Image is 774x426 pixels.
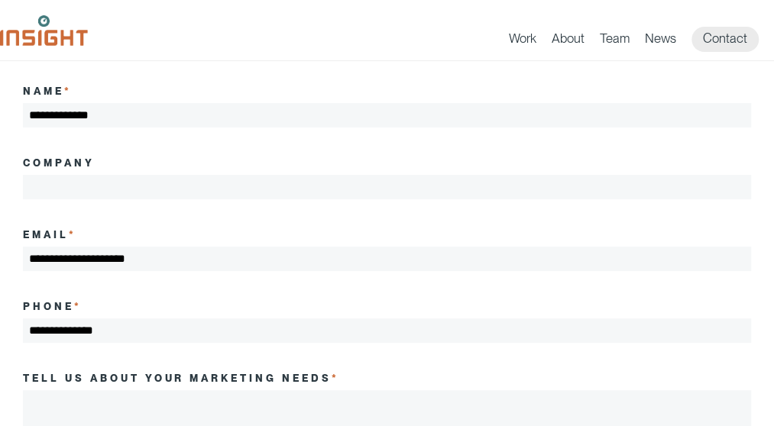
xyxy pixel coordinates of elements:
nav: primary navigation menu [509,27,774,52]
a: About [552,31,585,52]
a: Team [600,31,630,52]
label: Tell us about your marketing needs [23,372,339,384]
a: Contact [691,27,759,52]
label: Email [23,228,76,240]
a: News [645,31,676,52]
label: Phone [23,300,82,312]
a: Work [509,31,536,52]
label: Company [23,157,95,169]
label: Name [23,85,72,97]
